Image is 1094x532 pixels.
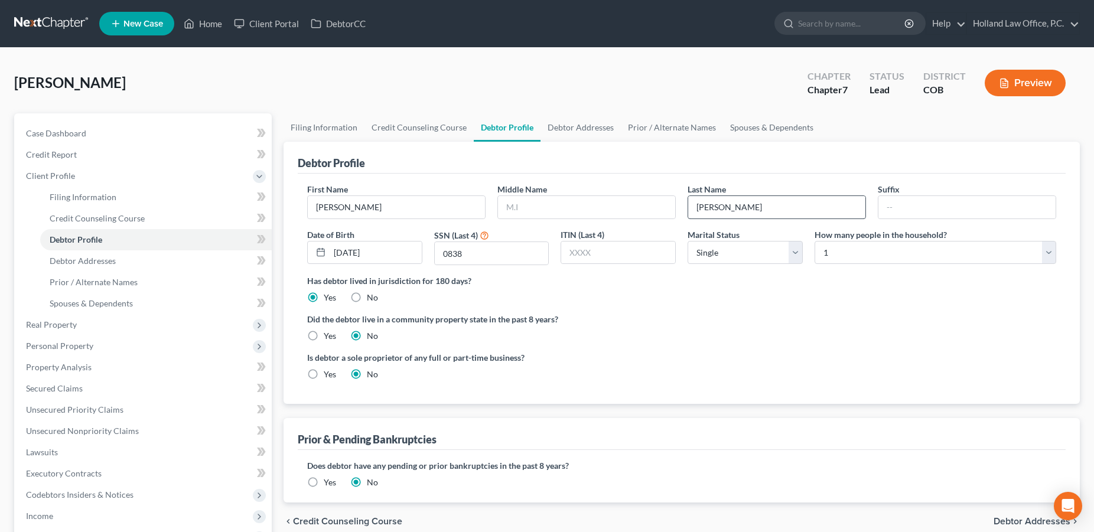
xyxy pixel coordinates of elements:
a: Lawsuits [17,442,272,463]
a: Secured Claims [17,378,272,399]
a: Home [178,13,228,34]
a: Client Portal [228,13,305,34]
a: Executory Contracts [17,463,272,484]
span: 7 [842,84,848,95]
div: Debtor Profile [298,156,365,170]
a: DebtorCC [305,13,372,34]
span: Income [26,511,53,521]
label: Has debtor lived in jurisdiction for 180 days? [307,275,1056,287]
input: XXXX [561,241,675,264]
a: Prior / Alternate Names [40,272,272,293]
span: Case Dashboard [26,128,86,138]
div: COB [923,83,966,97]
span: Prior / Alternate Names [50,277,138,287]
a: Credit Counseling Course [40,208,272,229]
label: No [367,476,378,488]
a: Help [926,13,966,34]
span: Credit Report [26,149,77,159]
a: Debtor Profile [40,229,272,250]
span: Unsecured Nonpriority Claims [26,426,139,436]
div: Chapter [808,70,851,83]
label: ITIN (Last 4) [561,229,604,241]
div: District [923,70,966,83]
label: SSN (Last 4) [434,229,478,241]
span: Personal Property [26,341,93,351]
a: Holland Law Office, P.C. [967,13,1079,34]
span: Lawsuits [26,447,58,457]
label: Last Name [688,183,726,195]
a: Property Analysis [17,357,272,378]
span: [PERSON_NAME] [14,74,126,91]
span: Debtor Addresses [994,517,1070,526]
label: Does debtor have any pending or prior bankruptcies in the past 8 years? [307,459,1056,472]
span: Debtor Profile [50,234,102,244]
div: Chapter [808,83,851,97]
a: Spouses & Dependents [723,113,820,142]
input: -- [878,196,1056,218]
a: Credit Report [17,144,272,165]
button: chevron_left Credit Counseling Course [284,517,402,526]
input: -- [308,196,485,218]
input: XXXX [435,242,549,265]
label: Middle Name [497,183,547,195]
label: Yes [324,368,336,380]
div: Lead [870,83,904,97]
div: Open Intercom Messenger [1054,492,1082,520]
a: Filing Information [284,113,364,142]
label: No [367,368,378,380]
label: Date of Birth [307,229,354,241]
a: Filing Information [40,187,272,208]
input: M.I [498,196,675,218]
label: No [367,292,378,303]
a: Debtor Profile [474,113,541,142]
a: Debtor Addresses [40,250,272,272]
span: Unsecured Priority Claims [26,404,123,414]
button: Preview [985,70,1066,96]
i: chevron_right [1070,517,1080,526]
label: Yes [324,330,336,342]
span: Spouses & Dependents [50,298,133,308]
span: Credit Counseling Course [50,213,145,223]
input: Search by name... [798,12,906,34]
div: Status [870,70,904,83]
a: Prior / Alternate Names [621,113,723,142]
label: Is debtor a sole proprietor of any full or part-time business? [307,351,676,364]
span: Debtor Addresses [50,256,116,266]
i: chevron_left [284,517,293,526]
label: Suffix [878,183,900,195]
input: MM/DD/YYYY [330,241,422,264]
a: Case Dashboard [17,123,272,144]
a: Spouses & Dependents [40,293,272,314]
label: First Name [307,183,348,195]
span: Executory Contracts [26,468,102,478]
span: Codebtors Insiders & Notices [26,489,134,500]
span: Client Profile [26,171,75,181]
input: -- [688,196,865,218]
span: Real Property [26,319,77,329]
label: How many people in the household? [815,229,947,241]
button: Debtor Addresses chevron_right [994,517,1080,526]
a: Credit Counseling Course [364,113,474,142]
label: Marital Status [688,229,740,241]
span: Secured Claims [26,383,83,393]
label: No [367,330,378,342]
a: Unsecured Nonpriority Claims [17,420,272,442]
div: Prior & Pending Bankruptcies [298,432,437,446]
a: Unsecured Priority Claims [17,399,272,420]
label: Yes [324,476,336,488]
span: Filing Information [50,192,116,202]
span: Property Analysis [26,362,92,372]
a: Debtor Addresses [541,113,621,142]
span: Credit Counseling Course [293,517,402,526]
span: New Case [123,19,163,28]
label: Did the debtor live in a community property state in the past 8 years? [307,313,1056,325]
label: Yes [324,292,336,303]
